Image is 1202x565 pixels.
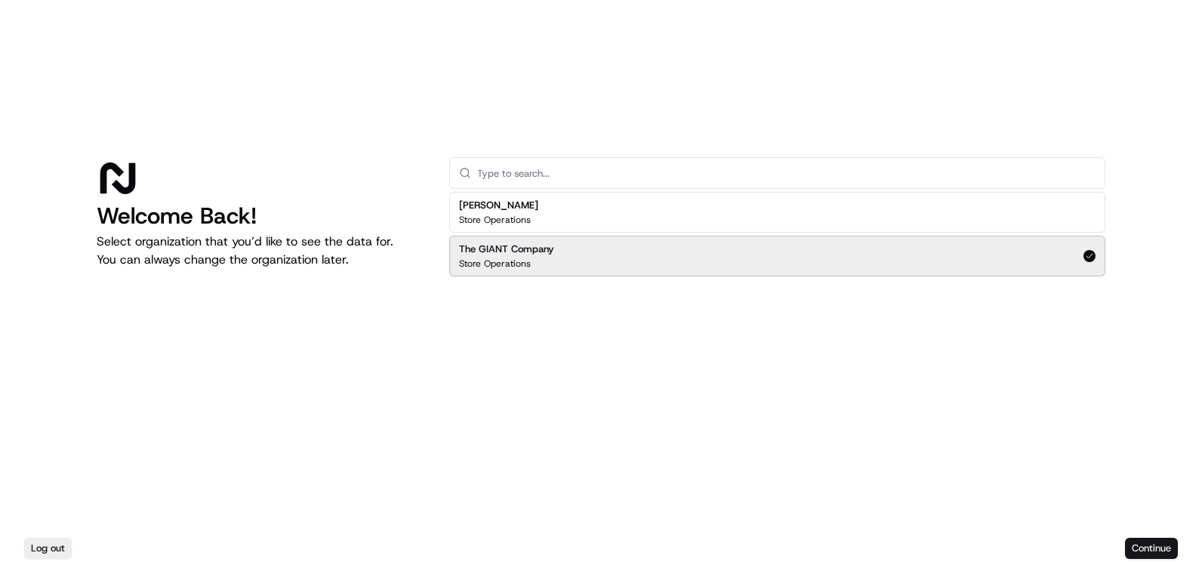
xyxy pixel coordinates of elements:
p: Select organization that you’d like to see the data for. You can always change the organization l... [97,233,425,269]
p: Store Operations [459,258,531,270]
button: Log out [24,538,72,559]
input: Type to search... [477,158,1096,188]
h1: Welcome Back! [97,202,425,230]
button: Continue [1125,538,1178,559]
h2: [PERSON_NAME] [459,199,538,212]
h2: The GIANT Company [459,242,554,256]
div: Suggestions [449,189,1105,279]
p: Store Operations [459,214,531,226]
